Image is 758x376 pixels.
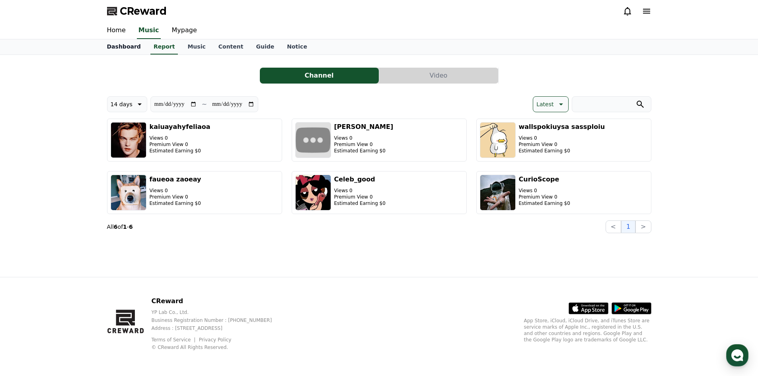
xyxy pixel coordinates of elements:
[334,135,394,141] p: Views 0
[635,220,651,233] button: >
[150,39,178,55] a: Report
[181,39,212,55] a: Music
[2,252,53,272] a: Home
[334,200,386,207] p: Estimated Earning $0
[199,337,232,343] a: Privacy Policy
[480,122,516,158] img: wallspokiuysa sassploiu
[519,187,570,194] p: Views 0
[150,122,210,132] h3: kaiuayahyfeliaoa
[606,220,621,233] button: <
[123,224,127,230] strong: 1
[334,194,386,200] p: Premium View 0
[334,141,394,148] p: Premium View 0
[151,296,284,306] p: CReward
[334,122,394,132] h3: [PERSON_NAME]
[295,175,331,210] img: Celeb_good
[150,135,210,141] p: Views 0
[137,22,161,39] a: Music
[111,175,146,210] img: faueoa zaoeay
[107,119,282,162] button: kaiuayahyfeliaoa Views 0 Premium View 0 Estimated Earning $0
[107,171,282,214] button: faueoa zaoeay Views 0 Premium View 0 Estimated Earning $0
[202,99,207,109] p: ~
[292,119,467,162] button: [PERSON_NAME] Views 0 Premium View 0 Estimated Earning $0
[166,22,203,39] a: Mypage
[536,99,553,110] p: Latest
[20,264,34,271] span: Home
[151,309,284,316] p: YP Lab Co., Ltd.
[66,265,90,271] span: Messages
[150,200,201,207] p: Estimated Earning $0
[292,171,467,214] button: Celeb_good Views 0 Premium View 0 Estimated Earning $0
[151,344,284,351] p: © CReward All Rights Reserved.
[334,187,386,194] p: Views 0
[334,148,394,154] p: Estimated Earning $0
[150,175,201,184] h3: faueoa zaoeay
[111,99,133,110] p: 14 days
[519,200,570,207] p: Estimated Earning $0
[107,5,167,18] a: CReward
[114,224,118,230] strong: 6
[150,148,210,154] p: Estimated Earning $0
[150,194,201,200] p: Premium View 0
[281,39,314,55] a: Notice
[151,325,284,331] p: Address : [STREET_ADDRESS]
[519,148,605,154] p: Estimated Earning $0
[379,68,498,84] button: Video
[150,187,201,194] p: Views 0
[151,317,284,323] p: Business Registration Number : [PHONE_NUMBER]
[519,135,605,141] p: Views 0
[120,5,167,18] span: CReward
[519,194,570,200] p: Premium View 0
[150,141,210,148] p: Premium View 0
[519,175,570,184] h3: CurioScope
[53,252,103,272] a: Messages
[103,252,153,272] a: Settings
[129,224,133,230] strong: 6
[101,39,147,55] a: Dashboard
[519,122,605,132] h3: wallspokiuysa sassploiu
[524,318,651,343] p: App Store, iCloud, iCloud Drive, and iTunes Store are service marks of Apple Inc., registered in ...
[107,223,133,231] p: All of -
[101,22,132,39] a: Home
[260,68,379,84] button: Channel
[480,175,516,210] img: CurioScope
[533,96,568,112] button: Latest
[476,171,651,214] button: CurioScope Views 0 Premium View 0 Estimated Earning $0
[107,96,147,112] button: 14 days
[249,39,281,55] a: Guide
[334,175,386,184] h3: Celeb_good
[151,337,197,343] a: Terms of Service
[111,122,146,158] img: kaiuayahyfeliaoa
[295,122,331,158] img: Lshmi Powell
[212,39,250,55] a: Content
[519,141,605,148] p: Premium View 0
[118,264,137,271] span: Settings
[476,119,651,162] button: wallspokiuysa sassploiu Views 0 Premium View 0 Estimated Earning $0
[621,220,635,233] button: 1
